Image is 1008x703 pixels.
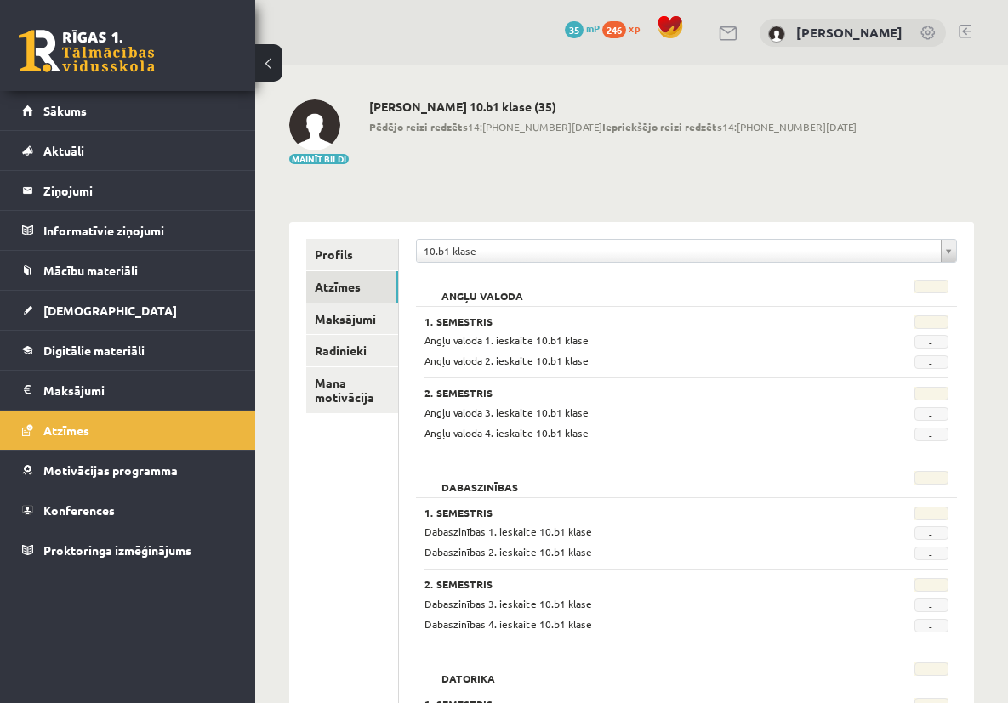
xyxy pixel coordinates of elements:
a: [PERSON_NAME] [796,24,903,41]
span: xp [629,21,640,35]
b: Iepriekšējo reizi redzēts [602,120,722,133]
a: Digitālie materiāli [22,331,234,370]
span: Dabaszinības 2. ieskaite 10.b1 klase [424,545,592,558]
a: Profils [306,239,398,270]
legend: Informatīvie ziņojumi [43,211,234,250]
h2: [PERSON_NAME] 10.b1 klase (35) [369,99,857,114]
button: Mainīt bildi [289,154,349,164]
span: [DEMOGRAPHIC_DATA] [43,303,177,318]
span: - [914,619,948,632]
span: Dabaszinības 1. ieskaite 10.b1 klase [424,524,592,538]
span: Konferences [43,502,115,518]
a: Maksājumi [22,371,234,410]
a: Mācību materiāli [22,251,234,290]
b: Pēdējo reizi redzēts [369,120,468,133]
a: Motivācijas programma [22,451,234,490]
a: 10.b1 klase [417,240,956,262]
a: Konferences [22,490,234,530]
a: Proktoringa izmēģinājums [22,530,234,570]
img: Maksims Cibuļskis [768,26,785,43]
span: Atzīmes [43,422,89,438]
span: - [914,428,948,441]
span: Angļu valoda 4. ieskaite 10.b1 klase [424,426,589,439]
span: Angļu valoda 2. ieskaite 10.b1 klase [424,354,589,367]
a: Radinieki [306,335,398,366]
span: Motivācijas programma [43,462,178,478]
span: - [914,335,948,349]
span: Mācību materiāli [43,263,138,278]
span: - [914,598,948,612]
span: 14:[PHONE_NUMBER][DATE] 14:[PHONE_NUMBER][DATE] [369,119,857,134]
span: Digitālie materiāli [43,343,145,358]
a: Ziņojumi [22,171,234,210]
a: Informatīvie ziņojumi [22,211,234,250]
a: 246 xp [602,21,648,35]
span: 10.b1 klase [424,240,934,262]
span: Dabaszinības 4. ieskaite 10.b1 klase [424,617,592,631]
a: Atzīmes [306,271,398,303]
h3: 2. Semestris [424,578,857,590]
span: Sākums [43,103,87,118]
a: Atzīmes [22,411,234,450]
h3: 1. Semestris [424,315,857,327]
h2: Dabaszinības [424,471,535,488]
h3: 2. Semestris [424,387,857,399]
a: Rīgas 1. Tālmācības vidusskola [19,30,155,72]
span: Proktoringa izmēģinājums [43,542,191,558]
span: - [914,407,948,421]
span: mP [586,21,600,35]
span: - [914,355,948,369]
span: Dabaszinības 3. ieskaite 10.b1 klase [424,597,592,610]
h2: Datorika [424,662,512,679]
h3: 1. Semestris [424,507,857,519]
legend: Ziņojumi [43,171,234,210]
span: Angļu valoda 3. ieskaite 10.b1 klase [424,405,589,419]
span: - [914,547,948,560]
a: Sākums [22,91,234,130]
a: Mana motivācija [306,367,398,413]
img: Maksims Cibuļskis [289,99,340,150]
span: 35 [565,21,584,38]
legend: Maksājumi [43,371,234,410]
span: Angļu valoda 1. ieskaite 10.b1 klase [424,333,589,347]
a: Aktuāli [22,131,234,170]
a: [DEMOGRAPHIC_DATA] [22,291,234,330]
span: 246 [602,21,626,38]
a: Maksājumi [306,303,398,335]
span: - [914,526,948,540]
a: 35 mP [565,21,600,35]
h2: Angļu valoda [424,280,540,297]
span: Aktuāli [43,143,84,158]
